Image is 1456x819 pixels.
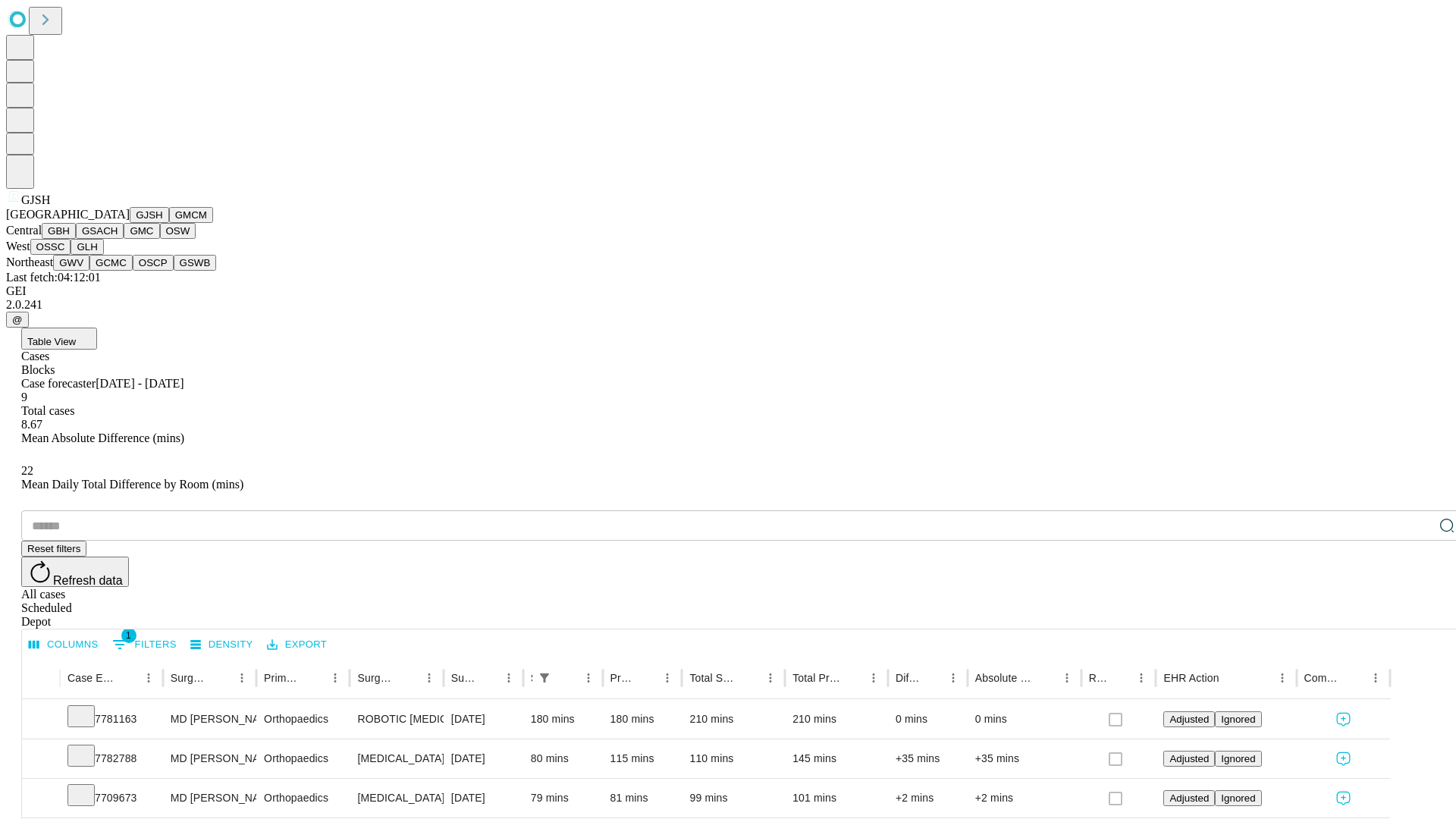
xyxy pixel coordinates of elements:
[30,239,71,255] button: OSSC
[498,667,519,689] button: Menu
[792,700,880,739] div: 210 mins
[635,667,657,689] button: Sort
[419,667,440,689] button: Menu
[1163,751,1215,767] button: Adjusted
[1169,792,1209,804] span: Adjusted
[689,779,777,817] div: 99 mins
[689,739,777,778] div: 110 mins
[53,255,89,271] button: GWV
[21,391,27,403] span: 9
[1365,667,1386,689] button: Menu
[1163,790,1215,806] button: Adjusted
[842,667,863,689] button: Sort
[1221,714,1255,725] span: Ignored
[1304,672,1342,684] div: Comments
[133,255,174,271] button: OSCP
[6,224,42,237] span: Central
[124,223,159,239] button: GMC
[264,672,302,684] div: Primary Service
[451,779,516,817] div: [DATE]
[30,786,52,812] button: Expand
[1169,714,1209,725] span: Adjusted
[657,667,678,689] button: Menu
[792,779,880,817] div: 101 mins
[21,431,184,444] span: Mean Absolute Difference (mins)
[943,667,964,689] button: Menu
[896,779,960,817] div: +2 mins
[264,779,342,817] div: Orthopaedics
[1221,667,1242,689] button: Sort
[6,256,53,268] span: Northeast
[76,223,124,239] button: GSACH
[67,739,155,778] div: 7782788
[792,739,880,778] div: 145 mins
[130,207,169,223] button: GJSH
[171,700,249,739] div: MD [PERSON_NAME] [PERSON_NAME] Md
[6,208,130,221] span: [GEOGRAPHIC_DATA]
[451,700,516,739] div: [DATE]
[169,207,213,223] button: GMCM
[1056,667,1078,689] button: Menu
[21,377,96,390] span: Case forecaster
[171,739,249,778] div: MD [PERSON_NAME] [PERSON_NAME] Md
[67,672,115,684] div: Case Epic Id
[160,223,196,239] button: OSW
[1109,667,1131,689] button: Sort
[21,193,50,206] span: GJSH
[171,672,209,684] div: Surgeon Name
[53,574,123,587] span: Refresh data
[21,464,33,477] span: 22
[117,667,138,689] button: Sort
[760,667,781,689] button: Menu
[30,746,52,773] button: Expand
[578,667,599,689] button: Menu
[12,314,23,325] span: @
[451,672,475,684] div: Surgery Date
[21,557,129,587] button: Refresh data
[30,707,52,733] button: Expand
[108,632,180,657] button: Show filters
[477,667,498,689] button: Sort
[557,667,578,689] button: Sort
[1131,667,1152,689] button: Menu
[96,377,184,390] span: [DATE] - [DATE]
[792,672,840,684] div: Total Predicted Duration
[210,667,231,689] button: Sort
[1215,711,1261,727] button: Ignored
[739,667,760,689] button: Sort
[534,667,555,689] button: Show filters
[1163,711,1215,727] button: Adjusted
[171,779,249,817] div: MD [PERSON_NAME] [PERSON_NAME] Md
[1035,667,1056,689] button: Sort
[896,700,960,739] div: 0 mins
[531,700,595,739] div: 180 mins
[6,298,1450,312] div: 2.0.241
[325,667,346,689] button: Menu
[397,667,419,689] button: Sort
[25,633,102,657] button: Select columns
[1221,792,1255,804] span: Ignored
[264,700,342,739] div: Orthopaedics
[89,255,133,271] button: GCMC
[610,700,675,739] div: 180 mins
[610,779,675,817] div: 81 mins
[67,700,155,739] div: 7781163
[921,667,943,689] button: Sort
[610,739,675,778] div: 115 mins
[357,672,395,684] div: Surgery Name
[357,779,435,817] div: [MEDICAL_DATA] WITH [MEDICAL_DATA] REPAIR
[138,667,159,689] button: Menu
[231,667,253,689] button: Menu
[1169,753,1209,764] span: Adjusted
[896,672,920,684] div: Difference
[263,633,331,657] button: Export
[689,672,737,684] div: Total Scheduled Duration
[303,667,325,689] button: Sort
[975,739,1074,778] div: +35 mins
[27,543,80,554] span: Reset filters
[1215,790,1261,806] button: Ignored
[1272,667,1293,689] button: Menu
[71,239,103,255] button: GLH
[357,739,435,778] div: [MEDICAL_DATA] [MEDICAL_DATA]
[6,271,101,284] span: Last fetch: 04:12:01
